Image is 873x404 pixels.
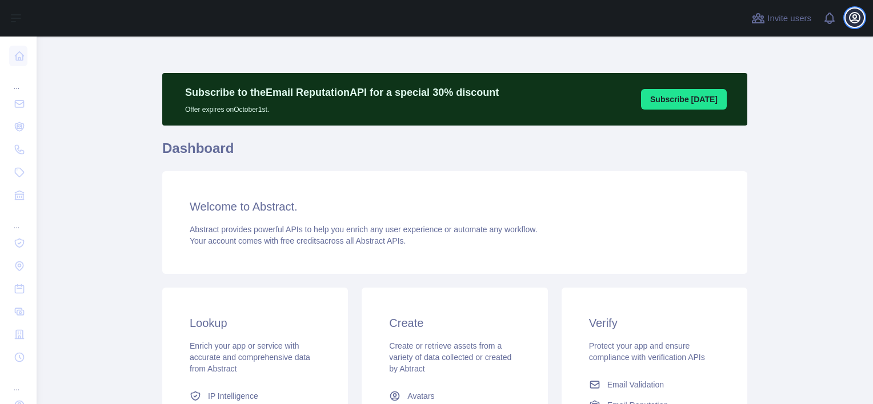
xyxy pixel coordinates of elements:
a: Email Validation [584,374,724,395]
p: Subscribe to the Email Reputation API for a special 30 % discount [185,84,499,100]
h3: Lookup [190,315,321,331]
span: Enrich your app or service with accurate and comprehensive data from Abstract [190,341,310,373]
span: Protect your app and ensure compliance with verification APIs [589,341,705,362]
h3: Welcome to Abstract. [190,199,720,215]
span: Avatars [407,390,434,402]
div: ... [9,370,27,393]
span: Email Validation [607,379,664,390]
h3: Create [389,315,520,331]
h3: Verify [589,315,720,331]
span: IP Intelligence [208,390,258,402]
span: Invite users [767,12,811,25]
button: Invite users [749,9,814,27]
h1: Dashboard [162,139,747,167]
span: Your account comes with across all Abstract APIs. [190,236,406,245]
div: ... [9,68,27,91]
span: Abstract provides powerful APIs to help you enrich any user experience or automate any workflow. [190,225,538,234]
button: Subscribe [DATE] [641,89,727,110]
div: ... [9,208,27,231]
span: free credits [281,236,320,245]
p: Offer expires on October 1st. [185,100,499,114]
span: Create or retrieve assets from a variety of data collected or created by Abtract [389,341,511,373]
